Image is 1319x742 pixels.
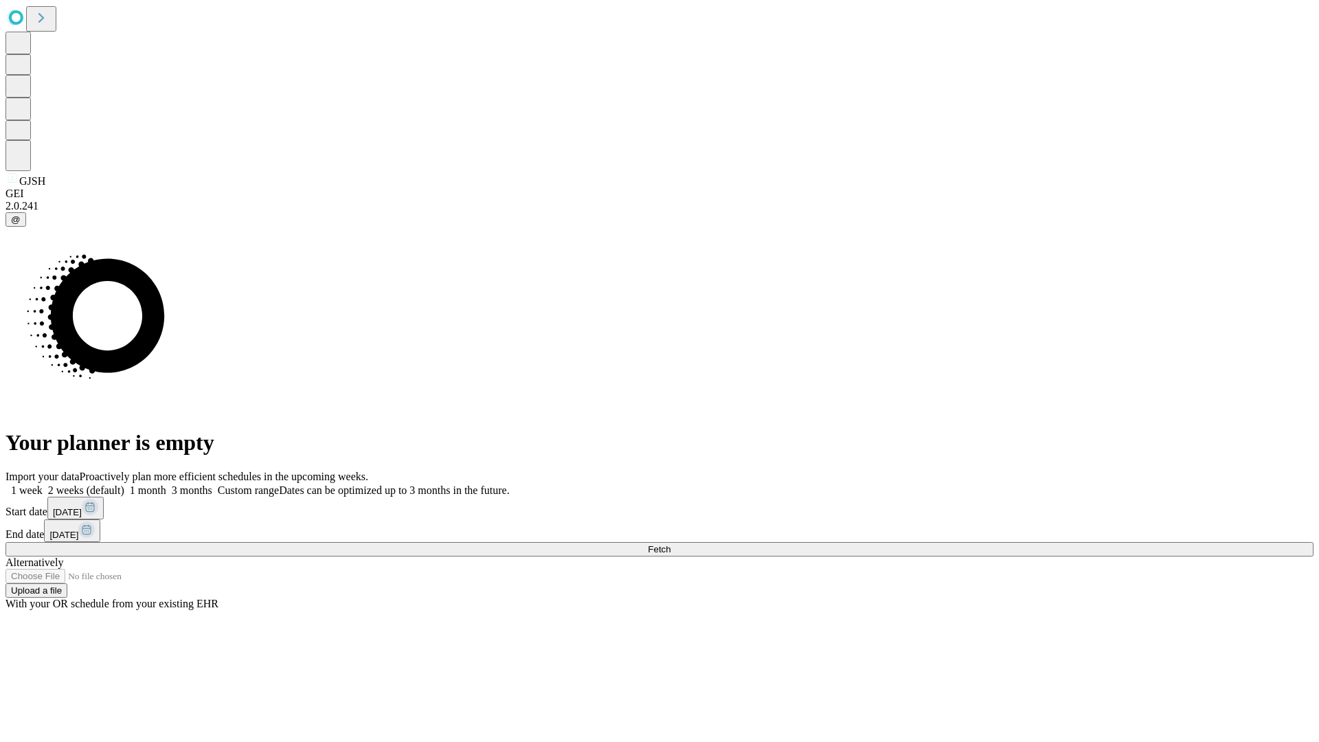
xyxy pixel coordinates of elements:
div: 2.0.241 [5,200,1314,212]
button: Fetch [5,542,1314,556]
button: [DATE] [47,497,104,519]
button: [DATE] [44,519,100,542]
span: 3 months [172,484,212,496]
span: Import your data [5,471,80,482]
span: 1 month [130,484,166,496]
span: Fetch [648,544,670,554]
span: With your OR schedule from your existing EHR [5,598,218,609]
span: 1 week [11,484,43,496]
span: @ [11,214,21,225]
h1: Your planner is empty [5,430,1314,456]
span: Dates can be optimized up to 3 months in the future. [279,484,509,496]
span: [DATE] [53,507,82,517]
span: 2 weeks (default) [48,484,124,496]
span: Proactively plan more efficient schedules in the upcoming weeks. [80,471,368,482]
span: GJSH [19,175,45,187]
button: Upload a file [5,583,67,598]
span: [DATE] [49,530,78,540]
span: Custom range [218,484,279,496]
div: Start date [5,497,1314,519]
div: End date [5,519,1314,542]
button: @ [5,212,26,227]
div: GEI [5,188,1314,200]
span: Alternatively [5,556,63,568]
